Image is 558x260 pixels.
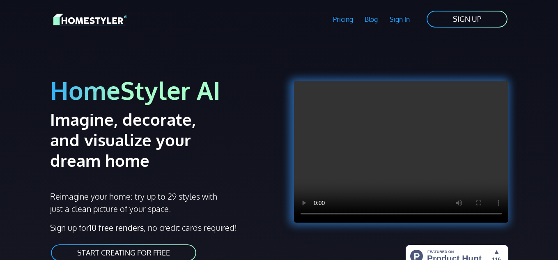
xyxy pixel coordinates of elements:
h1: HomeStyler AI [50,75,274,106]
img: HomeStyler AI logo [53,12,127,27]
a: Sign In [384,10,416,29]
a: Pricing [327,10,359,29]
h2: Imagine, decorate, and visualize your dream home [50,109,230,170]
strong: 10 free renders [89,222,144,233]
a: SIGN UP [426,10,508,28]
p: Sign up for , no credit cards required! [50,221,274,234]
p: Reimagine your home: try up to 29 styles with just a clean picture of your space. [50,190,218,215]
a: Blog [359,10,384,29]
